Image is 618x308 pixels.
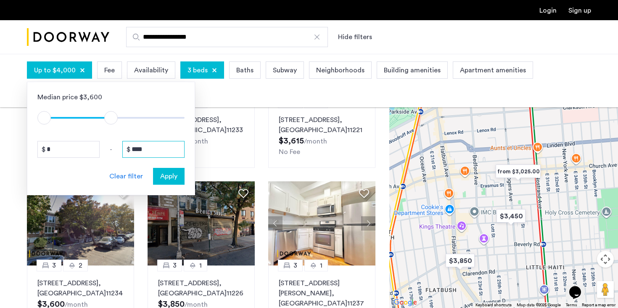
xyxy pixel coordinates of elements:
a: Login [539,7,557,14]
span: Baths [236,65,254,75]
span: Neighborhoods [316,65,364,75]
span: Building amenities [384,65,441,75]
span: Subway [273,65,297,75]
span: Fee [104,65,115,75]
a: Cazamio Logo [27,21,109,53]
iframe: chat widget [566,274,593,300]
span: 3 beds [188,65,208,75]
div: Median price $3,600 [37,92,185,102]
span: ngx-slider [37,111,51,125]
span: ngx-slider-max [104,111,118,125]
input: Price from [37,141,100,158]
span: - [110,144,112,154]
input: Apartment Search [126,27,328,47]
button: button [153,168,185,185]
span: Apartment amenities [460,65,526,75]
div: Clear filter [109,171,143,181]
span: Apply [160,171,177,181]
button: Show or hide filters [338,32,372,42]
a: Registration [568,7,591,14]
img: logo [27,21,109,53]
input: Price to [122,141,185,158]
span: Availability [134,65,168,75]
span: Up to $4,000 [34,65,76,75]
ngx-slider: ngx-slider [37,117,185,119]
